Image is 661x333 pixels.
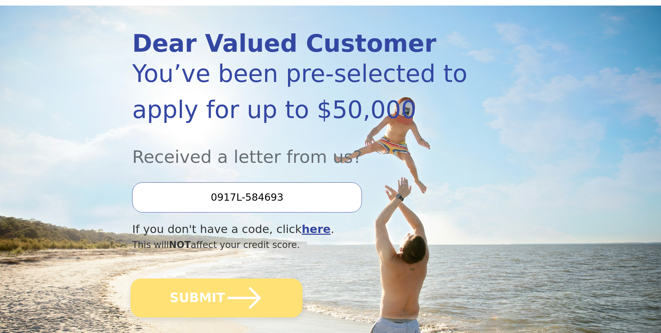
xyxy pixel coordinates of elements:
[132,238,469,252] div: This will affect your credit score.
[302,223,331,236] a: here
[132,182,362,212] input: Enter your Offer Code:
[132,221,469,238] div: If you don't have a code, click .
[130,278,303,317] button: SUBMIT
[132,32,469,56] div: Dear Valued Customer
[132,128,469,170] div: Received a letter from us?
[169,239,191,250] span: NOT
[132,56,469,128] div: You’ve been pre-selected to apply for up to $50,000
